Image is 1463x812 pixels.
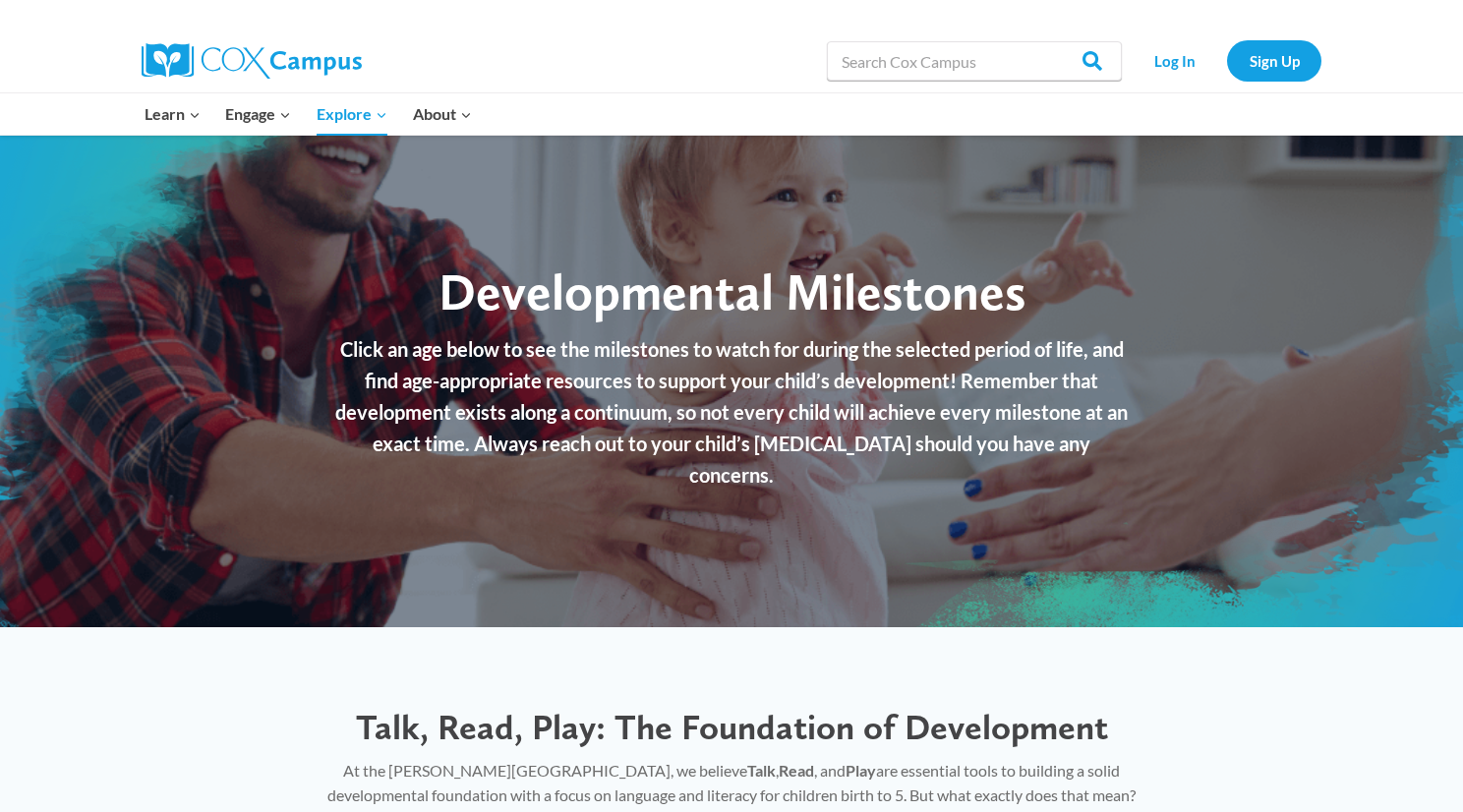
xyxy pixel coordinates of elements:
[356,706,1108,748] span: Talk, Read, Play: The Foundation of Development
[747,761,776,780] strong: Talk
[132,93,484,135] nav: Primary Navigation
[145,101,201,127] span: Learn
[333,333,1130,491] p: Click an age below to see the milestones to watch for during the selected period of life, and fin...
[827,41,1122,81] input: Search Cox Campus
[1132,40,1321,81] nav: Secondary Navigation
[779,761,814,780] strong: Read
[1132,40,1217,81] a: Log In
[142,43,362,79] img: Cox Campus
[1227,40,1321,81] a: Sign Up
[413,101,472,127] span: About
[317,101,387,127] span: Explore
[225,101,291,127] span: Engage
[846,761,876,780] strong: Play
[439,261,1025,322] span: Developmental Milestones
